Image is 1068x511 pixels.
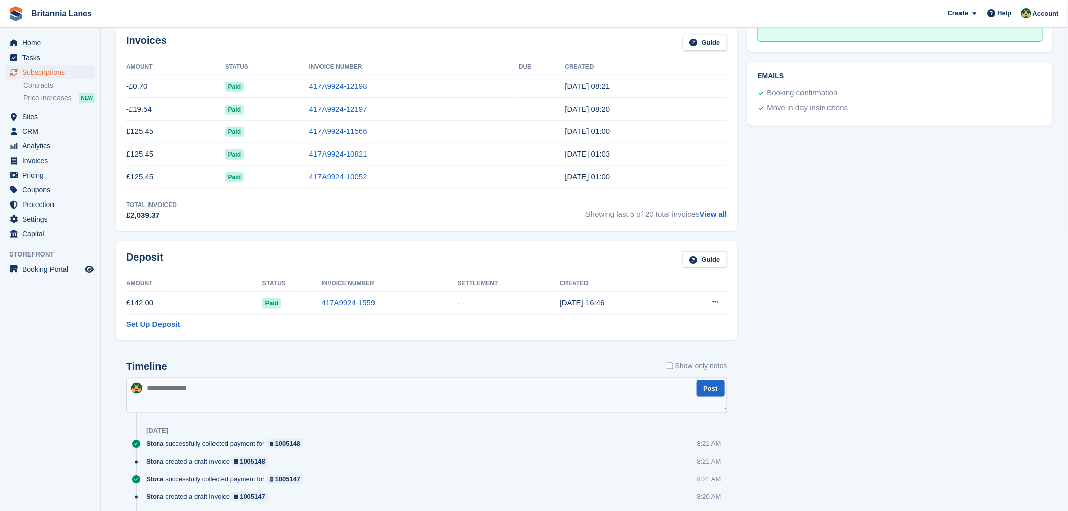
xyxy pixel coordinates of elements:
th: Status [225,59,309,75]
a: menu [5,139,95,153]
time: 2024-07-22 15:46:38 UTC [560,298,605,307]
span: Storefront [9,249,100,260]
td: -£19.54 [126,98,225,121]
span: Stora [146,475,163,484]
a: menu [5,183,95,197]
a: menu [5,110,95,124]
a: 417A9924-12198 [309,82,367,90]
span: Create [948,8,968,18]
img: Nathan Kellow [1021,8,1031,18]
span: Showing last 5 of 20 total invoices [585,200,727,221]
span: Pricing [22,168,83,182]
span: Coupons [22,183,83,197]
h2: Emails [758,72,1043,80]
div: created a draft invoice [146,492,273,502]
div: successfully collected payment for [146,439,308,449]
h2: Deposit [126,251,163,268]
label: Show only notes [667,361,727,371]
a: Guide [683,35,727,52]
a: menu [5,168,95,182]
a: View all [700,210,727,218]
span: Paid [225,105,244,115]
time: 2025-09-17 00:00:03 UTC [565,127,610,135]
td: £142.00 [126,292,262,315]
span: Sites [22,110,83,124]
a: menu [5,262,95,276]
span: Tasks [22,50,83,65]
button: Post [697,380,725,397]
td: £125.45 [126,166,225,188]
h2: Timeline [126,361,167,372]
th: Settlement [458,276,560,292]
a: menu [5,65,95,79]
a: Set Up Deposit [126,319,180,330]
span: Invoices [22,154,83,168]
th: Amount [126,276,262,292]
th: Amount [126,59,225,75]
a: Guide [683,251,727,268]
a: 417A9924-10052 [309,172,367,181]
th: Status [262,276,322,292]
span: Capital [22,227,83,241]
a: 1005147 [232,492,268,502]
div: [DATE] [146,427,168,435]
div: Move in day instructions [767,102,848,114]
span: Paid [262,298,281,309]
span: Booking Portal [22,262,83,276]
span: Settings [22,212,83,226]
div: 1005147 [240,492,265,502]
div: 8:20 AM [697,492,721,502]
a: 417A9924-11566 [309,127,367,135]
h2: Invoices [126,35,167,52]
img: stora-icon-8386f47178a22dfd0bd8f6a31ec36ba5ce8667c1dd55bd0f319d3a0aa187defe.svg [8,6,23,21]
span: Analytics [22,139,83,153]
th: Invoice Number [309,59,519,75]
div: 1005148 [240,457,265,467]
a: Price increases NEW [23,92,95,104]
span: Help [998,8,1012,18]
a: menu [5,154,95,168]
a: menu [5,227,95,241]
span: Home [22,36,83,50]
span: Paid [225,172,244,182]
span: Stora [146,439,163,449]
div: NEW [79,93,95,103]
div: Booking confirmation [767,87,838,99]
a: 1005147 [267,475,303,484]
div: created a draft invoice [146,457,273,467]
div: 8:21 AM [697,475,721,484]
span: Account [1033,9,1059,19]
img: Nathan Kellow [131,383,142,394]
td: £125.45 [126,120,225,143]
td: -£0.70 [126,75,225,98]
a: menu [5,36,95,50]
time: 2025-10-07 07:21:19 UTC [565,82,610,90]
span: Stora [146,457,163,467]
a: 417A9924-10821 [309,149,367,158]
a: 1005148 [232,457,268,467]
a: 417A9924-12197 [309,105,367,113]
a: Contracts [23,81,95,90]
a: Preview store [83,263,95,275]
span: Price increases [23,93,72,103]
td: - [458,292,560,315]
span: Paid [225,82,244,92]
span: Stora [146,492,163,502]
th: Created [565,59,727,75]
span: CRM [22,124,83,138]
div: Total Invoiced [126,200,177,210]
div: 1005147 [275,475,301,484]
td: £125.45 [126,143,225,166]
a: 417A9924-1559 [322,298,376,307]
th: Due [519,59,565,75]
a: menu [5,212,95,226]
div: 8:21 AM [697,439,721,449]
div: £2,039.37 [126,210,177,221]
time: 2025-07-23 00:00:18 UTC [565,172,610,181]
th: Created [560,276,673,292]
time: 2025-08-20 00:03:53 UTC [565,149,610,158]
span: Paid [225,127,244,137]
a: 1005148 [267,439,303,449]
a: menu [5,50,95,65]
a: Britannia Lanes [27,5,96,22]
